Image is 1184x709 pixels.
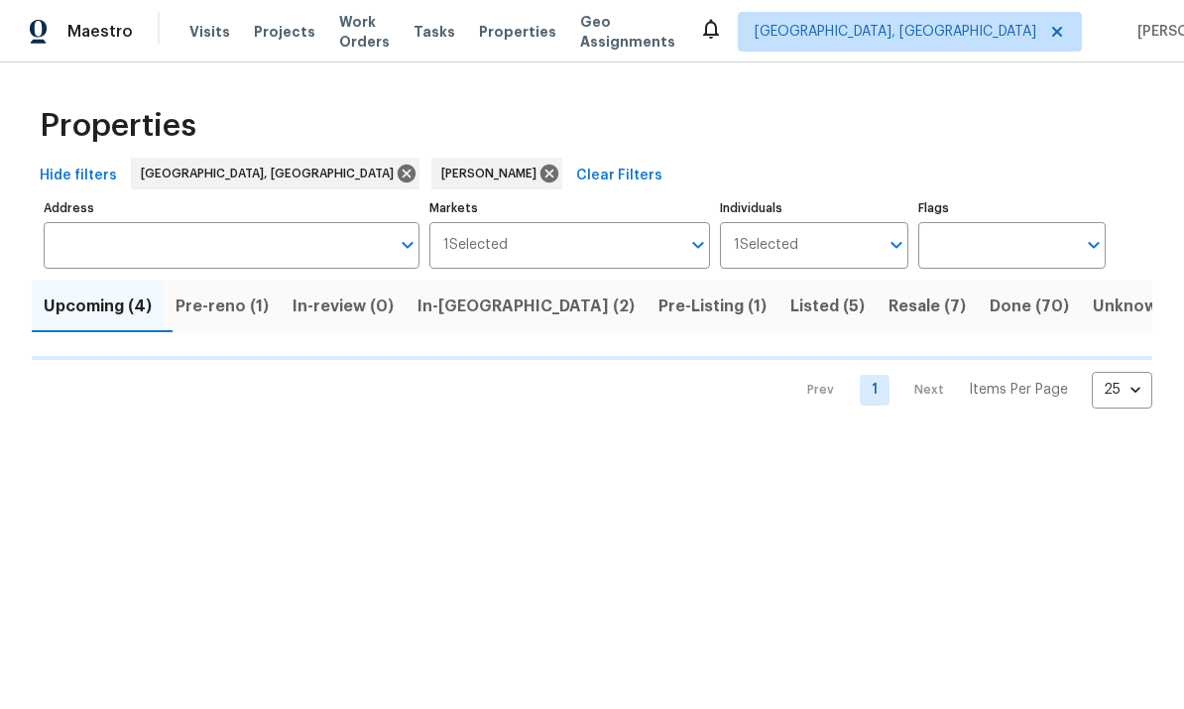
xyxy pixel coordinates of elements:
[254,22,315,42] span: Projects
[32,158,125,194] button: Hide filters
[40,164,117,188] span: Hide filters
[394,231,421,259] button: Open
[67,22,133,42] span: Maestro
[443,237,508,254] span: 1 Selected
[860,375,889,406] a: Goto page 1
[44,202,419,214] label: Address
[429,202,711,214] label: Markets
[1080,231,1108,259] button: Open
[176,293,269,320] span: Pre-reno (1)
[417,293,635,320] span: In-[GEOGRAPHIC_DATA] (2)
[339,12,390,52] span: Work Orders
[684,231,712,259] button: Open
[734,237,798,254] span: 1 Selected
[790,293,865,320] span: Listed (5)
[479,22,556,42] span: Properties
[40,116,196,136] span: Properties
[658,293,767,320] span: Pre-Listing (1)
[293,293,394,320] span: In-review (0)
[44,293,152,320] span: Upcoming (4)
[990,293,1069,320] span: Done (70)
[441,164,544,183] span: [PERSON_NAME]
[755,22,1036,42] span: [GEOGRAPHIC_DATA], [GEOGRAPHIC_DATA]
[918,202,1106,214] label: Flags
[431,158,562,189] div: [PERSON_NAME]
[414,25,455,39] span: Tasks
[580,12,675,52] span: Geo Assignments
[888,293,966,320] span: Resale (7)
[788,372,1152,409] nav: Pagination Navigation
[1092,364,1152,415] div: 25
[141,164,402,183] span: [GEOGRAPHIC_DATA], [GEOGRAPHIC_DATA]
[131,158,419,189] div: [GEOGRAPHIC_DATA], [GEOGRAPHIC_DATA]
[969,380,1068,400] p: Items Per Page
[883,231,910,259] button: Open
[189,22,230,42] span: Visits
[720,202,907,214] label: Individuals
[568,158,670,194] button: Clear Filters
[576,164,662,188] span: Clear Filters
